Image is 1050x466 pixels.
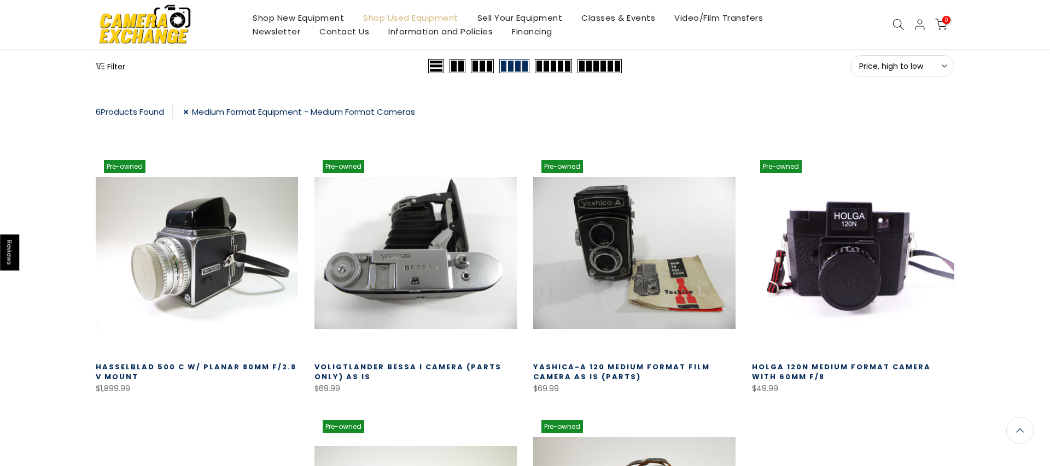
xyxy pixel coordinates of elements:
a: Information and Policies [379,25,503,38]
a: Classes & Events [572,11,665,25]
a: Video/Film Transfers [665,11,773,25]
a: Contact Us [310,25,379,38]
span: Price, high to low [859,61,946,71]
a: Yashica-A 120 Medium Format film camera AS IS (Parts) [533,362,710,382]
div: Products Found [96,104,173,119]
a: Newsletter [243,25,310,38]
a: Shop New Equipment [243,11,354,25]
a: 0 [935,19,947,31]
a: Hasselblad 500 C w/ Planar 80mm f/2.8 V Mount [96,362,296,382]
a: Financing [503,25,562,38]
div: $49.99 [752,382,954,396]
a: Shop Used Equipment [354,11,468,25]
button: Show filters [96,61,125,72]
a: Holga 120N Medium Format Camera with 60mm F/8 [752,362,931,382]
button: Price, high to low [850,55,954,77]
a: Voligtlander Bessa I Camera (Parts Only) AS IS [314,362,501,382]
a: Back to the top [1006,417,1034,444]
div: $1,899.99 [96,382,298,396]
div: $69.99 [314,382,517,396]
div: $69.99 [533,382,736,396]
a: Sell Your Equipment [468,11,572,25]
a: Medium Format Equipment - Medium Format Cameras [183,104,415,119]
span: 0 [942,16,950,24]
span: 6 [96,106,101,117]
